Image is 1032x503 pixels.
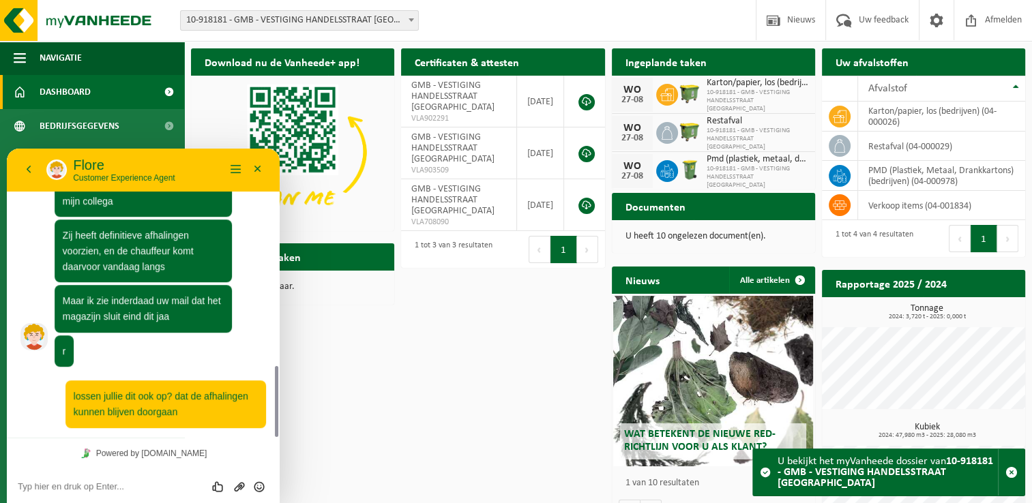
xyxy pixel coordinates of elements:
[411,80,495,112] span: GMB - VESTIGING HANDELSSTRAAT [GEOGRAPHIC_DATA]
[191,76,394,228] img: Download de VHEPlus App
[707,154,808,165] span: Pmd (plastiek, metaal, drankkartons) (bedrijven)
[69,296,205,314] a: Powered by [DOMAIN_NAME]
[191,48,373,75] h2: Download nu de Vanheede+ app!
[202,331,223,345] div: Beoordeel deze chat
[868,83,907,94] span: Afvalstof
[550,236,577,263] button: 1
[181,11,418,30] span: 10-918181 - GMB - VESTIGING HANDELSSTRAAT VEURNE - VEURNE
[613,296,812,466] a: Wat betekent de nieuwe RED-richtlijn voor u als klant?
[822,270,960,296] h2: Rapportage 2025 / 2024
[517,179,565,231] td: [DATE]
[40,41,82,75] span: Navigatie
[678,158,701,181] img: WB-0240-HPE-GN-50
[707,89,808,113] span: 10-918181 - GMB - VESTIGING HANDELSSTRAAT [GEOGRAPHIC_DATA]
[858,132,1025,161] td: restafval (04-000029)
[924,296,1024,324] a: Bekijk rapportage
[7,149,280,503] iframe: chat widget
[56,31,200,58] span: Dit zal inderdaad een fout zijn van mijn collega
[619,172,646,181] div: 27-08
[74,300,84,309] img: Tawky_16x16.svg
[829,304,1025,320] h3: Tonnage
[778,456,993,489] strong: 10-918181 - GMB - VESTIGING HANDELSSTRAAT [GEOGRAPHIC_DATA]
[619,85,646,95] div: WO
[707,127,808,151] span: 10-918181 - GMB - VESTIGING HANDELSSTRAAT [GEOGRAPHIC_DATA]
[517,127,565,179] td: [DATE]
[858,191,1025,220] td: verkoop items (04-001834)
[625,232,801,241] p: U heeft 10 ongelezen document(en).
[858,102,1025,132] td: karton/papier, los (bedrijven) (04-000026)
[829,314,1025,320] span: 2024: 3,720 t - 2025: 0,000 t
[678,82,701,105] img: WB-1100-HPE-GN-50
[619,95,646,105] div: 27-08
[517,76,565,127] td: [DATE]
[56,81,187,123] span: Zij heeft definitieve afhalingen voorzien, en de chauffeur komt daarvoor vandaag langs
[411,165,505,176] span: VLA903509
[40,143,119,177] span: Contactpersonen
[67,242,241,269] span: lossen jullie dit ook op? dat de afhalingen kunnen blijven doorgaan
[529,236,550,263] button: Previous
[619,134,646,143] div: 27-08
[678,120,701,143] img: WB-1100-HPE-GN-50
[40,109,119,143] span: Bedrijfsgegevens
[401,48,533,75] h2: Certificaten & attesten
[205,282,381,292] p: Geen data beschikbaar.
[202,331,262,345] div: Group of buttons
[56,197,59,208] span: r
[411,217,505,228] span: VLA708090
[14,174,41,202] img: Profielafbeelding agent
[997,225,1018,252] button: Next
[577,236,598,263] button: Next
[619,123,646,134] div: WO
[623,429,775,453] span: Wat betekent de nieuwe RED-richtlijn voor u als klant?
[411,132,495,164] span: GMB - VESTIGING HANDELSSTRAAT [GEOGRAPHIC_DATA]
[612,48,720,75] h2: Ingeplande taken
[222,331,242,345] button: Upload bestand
[411,184,495,216] span: GMB - VESTIGING HANDELSSTRAAT [GEOGRAPHIC_DATA]
[729,266,814,294] a: Alle artikelen
[829,224,913,254] div: 1 tot 4 van 4 resultaten
[625,478,808,488] p: 1 van 10 resultaten
[242,331,262,345] button: Emoji invoeren
[822,48,922,75] h2: Uw afvalstoffen
[707,78,808,89] span: Karton/papier, los (bedrijven)
[971,225,997,252] button: 1
[411,113,505,124] span: VLA902291
[56,147,214,173] span: Maar ik zie inderdaad uw mail dat het magazijn sluit eind dit jaa
[829,432,1025,439] span: 2024: 47,980 m3 - 2025: 28,080 m3
[612,266,673,293] h2: Nieuws
[829,423,1025,439] h3: Kubiek
[949,225,971,252] button: Previous
[612,193,699,219] h2: Documenten
[707,116,808,127] span: Restafval
[778,449,998,496] div: U bekijkt het myVanheede dossier van
[707,165,808,189] span: 10-918181 - GMB - VESTIGING HANDELSSTRAAT [GEOGRAPHIC_DATA]
[858,161,1025,191] td: PMD (Plastiek, Metaal, Drankkartons) (bedrijven) (04-000978)
[40,75,91,109] span: Dashboard
[619,161,646,172] div: WO
[408,234,492,264] div: 1 tot 3 van 3 resultaten
[180,10,419,31] span: 10-918181 - GMB - VESTIGING HANDELSSTRAAT VEURNE - VEURNE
